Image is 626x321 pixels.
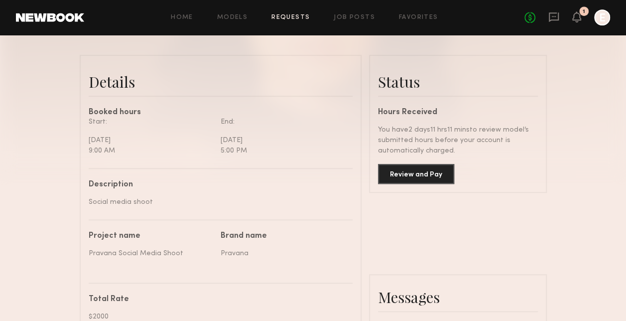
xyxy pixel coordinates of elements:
[583,9,585,14] div: 1
[378,164,454,184] button: Review and Pay
[171,14,193,21] a: Home
[378,109,538,117] div: Hours Received
[89,197,345,207] div: Social media shoot
[89,146,213,156] div: 9:00 AM
[217,14,248,21] a: Models
[89,232,213,240] div: Project name
[221,135,345,146] div: [DATE]
[89,135,213,146] div: [DATE]
[334,14,375,21] a: Job Posts
[378,72,538,92] div: Status
[221,146,345,156] div: 5:00 PM
[89,109,353,117] div: Booked hours
[378,125,538,156] div: You have 2 days 11 hrs 11 mins to review model’s submitted hours before your account is automatic...
[89,248,213,259] div: Pravana Social Media Shoot
[378,287,538,307] div: Messages
[89,296,345,304] div: Total Rate
[221,117,345,127] div: End:
[89,117,213,127] div: Start:
[89,72,353,92] div: Details
[399,14,438,21] a: Favorites
[271,14,310,21] a: Requests
[89,181,345,189] div: Description
[221,232,345,240] div: Brand name
[594,9,610,25] a: E
[221,248,345,259] div: Pravana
